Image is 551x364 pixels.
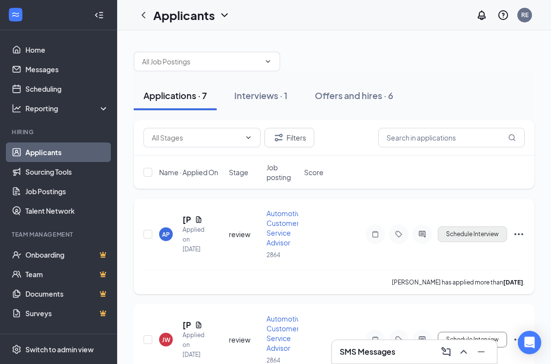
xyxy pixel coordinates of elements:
[142,56,260,67] input: All Job Postings
[162,336,170,344] div: JW
[11,10,20,20] svg: WorkstreamLogo
[25,245,109,264] a: OnboardingCrown
[266,357,280,364] span: 2864
[265,128,314,147] button: Filter Filters
[195,216,203,223] svg: Document
[162,230,170,239] div: AP
[304,167,324,177] span: Score
[25,142,109,162] a: Applicants
[25,201,109,221] a: Talent Network
[438,344,454,360] button: ComposeMessage
[94,10,104,20] svg: Collapse
[315,89,393,101] div: Offers and hires · 6
[521,11,529,19] div: RE
[25,264,109,284] a: TeamCrown
[229,167,248,177] span: Stage
[369,230,381,238] svg: Note
[25,79,109,99] a: Scheduling
[183,320,191,330] h5: [PERSON_NAME]
[440,346,452,358] svg: ComposeMessage
[503,279,523,286] b: [DATE]
[340,346,395,357] h3: SMS Messages
[273,132,285,143] svg: Filter
[25,162,109,182] a: Sourcing Tools
[183,330,203,360] div: Applied on [DATE]
[159,167,218,177] span: Name · Applied On
[183,214,191,225] h5: [PERSON_NAME]
[143,89,207,101] div: Applications · 7
[476,9,488,21] svg: Notifications
[266,314,304,352] span: Automotive Customer Service Advisor
[369,336,381,344] svg: Note
[25,182,109,201] a: Job Postings
[12,344,21,354] svg: Settings
[25,303,109,323] a: SurveysCrown
[12,128,107,136] div: Hiring
[25,284,109,303] a: DocumentsCrown
[234,89,287,101] div: Interviews · 1
[508,134,516,142] svg: MagnifyingGlass
[513,228,525,240] svg: Ellipses
[393,336,405,344] svg: Tag
[438,226,507,242] button: Schedule Interview
[25,103,109,113] div: Reporting
[219,9,230,21] svg: ChevronDown
[25,344,94,354] div: Switch to admin view
[416,336,428,344] svg: ActiveChat
[266,209,304,247] span: Automotive Customer Service Advisor
[12,333,107,341] div: Payroll
[229,229,261,239] div: review
[392,278,525,286] p: [PERSON_NAME] has applied more than .
[438,332,507,347] button: Schedule Interview
[153,7,215,23] h1: Applicants
[518,331,541,354] div: Open Intercom Messenger
[229,335,261,344] div: review
[416,230,428,238] svg: ActiveChat
[152,132,241,143] input: All Stages
[475,346,487,358] svg: Minimize
[393,230,405,238] svg: Tag
[378,128,525,147] input: Search in applications
[497,9,509,21] svg: QuestionInfo
[473,344,489,360] button: Minimize
[458,346,469,358] svg: ChevronUp
[266,251,280,259] span: 2864
[266,162,298,182] span: Job posting
[25,40,109,60] a: Home
[513,334,525,345] svg: Ellipses
[456,344,471,360] button: ChevronUp
[195,321,203,329] svg: Document
[12,230,107,239] div: Team Management
[245,134,252,142] svg: ChevronDown
[264,58,272,65] svg: ChevronDown
[183,225,203,254] div: Applied on [DATE]
[25,60,109,79] a: Messages
[12,103,21,113] svg: Analysis
[138,9,149,21] svg: ChevronLeft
